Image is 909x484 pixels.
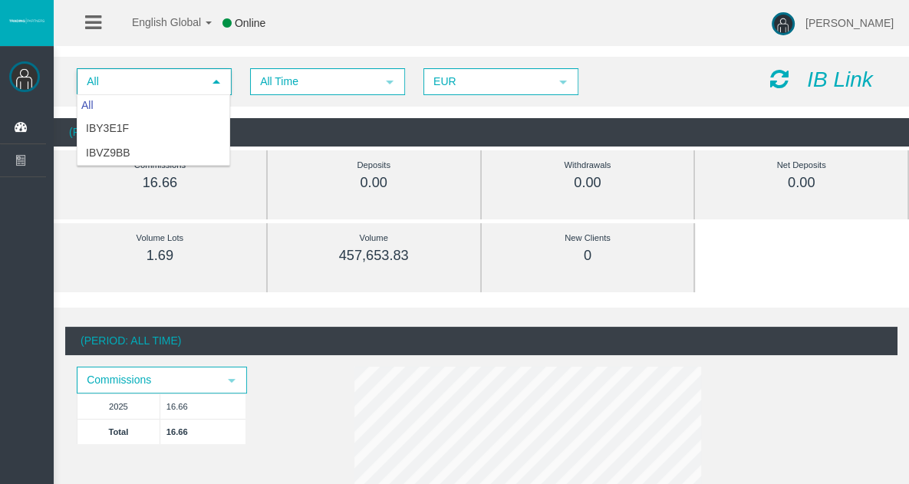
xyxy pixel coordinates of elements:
[302,156,446,174] div: Deposits
[805,17,894,29] span: [PERSON_NAME]
[88,247,232,265] div: 1.69
[425,70,549,94] span: EUR
[772,12,795,35] img: user-image
[384,76,396,88] span: select
[516,156,660,174] div: Withdrawals
[78,368,218,392] span: Commissions
[302,229,446,247] div: Volume
[516,174,660,192] div: 0.00
[88,229,232,247] div: Volume Lots
[77,95,229,116] div: All
[730,156,873,174] div: Net Deposits
[252,70,376,94] span: All Time
[54,118,909,147] div: (Period: All Time)
[8,18,46,24] img: logo.svg
[88,174,232,192] div: 16.66
[302,247,446,265] div: 457,653.83
[78,70,203,94] span: All
[730,174,873,192] div: 0.00
[160,393,245,419] td: 16.66
[77,393,160,419] td: 2025
[235,17,265,29] span: Online
[770,68,789,90] i: Reload Dashboard
[226,374,238,387] span: select
[77,419,160,444] td: Total
[65,327,897,355] div: (Period: All Time)
[77,116,229,140] li: IBy3e1f
[557,76,569,88] span: select
[77,140,229,165] li: IBvz9bb
[160,419,245,444] td: 16.66
[807,67,873,91] i: IB Link
[112,16,201,28] span: English Global
[516,229,660,247] div: New Clients
[302,174,446,192] div: 0.00
[210,76,222,88] span: select
[516,247,660,265] div: 0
